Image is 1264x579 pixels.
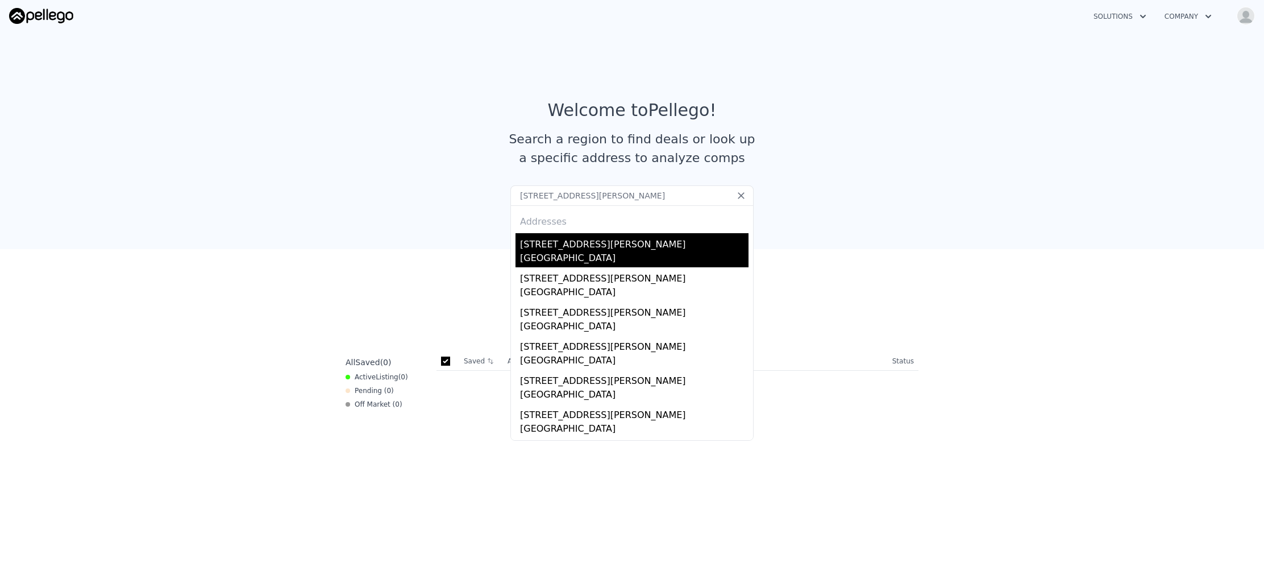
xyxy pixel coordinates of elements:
[520,438,749,456] div: [STREET_ADDRESS][PERSON_NAME]
[1084,6,1155,27] button: Solutions
[355,358,380,367] span: Saved
[520,422,749,438] div: [GEOGRAPHIC_DATA]
[520,336,749,354] div: [STREET_ADDRESS][PERSON_NAME]
[346,357,391,368] div: All ( 0 )
[515,206,749,233] div: Addresses
[520,251,749,267] div: [GEOGRAPHIC_DATA]
[520,370,749,388] div: [STREET_ADDRESS][PERSON_NAME]
[520,388,749,404] div: [GEOGRAPHIC_DATA]
[1237,7,1255,25] img: avatar
[346,386,394,395] div: Pending ( 0 )
[510,185,754,206] input: Search an address or region...
[503,352,888,371] th: Address
[520,354,749,370] div: [GEOGRAPHIC_DATA]
[520,267,749,286] div: [STREET_ADDRESS][PERSON_NAME]
[341,286,923,306] div: Saved Properties
[355,373,408,382] span: Active ( 0 )
[376,373,398,381] span: Listing
[520,301,749,320] div: [STREET_ADDRESS][PERSON_NAME]
[888,352,918,371] th: Status
[520,233,749,251] div: [STREET_ADDRESS][PERSON_NAME]
[9,8,73,24] img: Pellego
[520,404,749,422] div: [STREET_ADDRESS][PERSON_NAME]
[459,352,503,370] th: Saved
[520,286,749,301] div: [GEOGRAPHIC_DATA]
[520,320,749,336] div: [GEOGRAPHIC_DATA]
[505,130,759,167] div: Search a region to find deals or look up a specific address to analyze comps
[341,315,923,334] div: Save properties to see them here
[346,400,402,409] div: Off Market ( 0 )
[1155,6,1221,27] button: Company
[548,100,717,121] div: Welcome to Pellego !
